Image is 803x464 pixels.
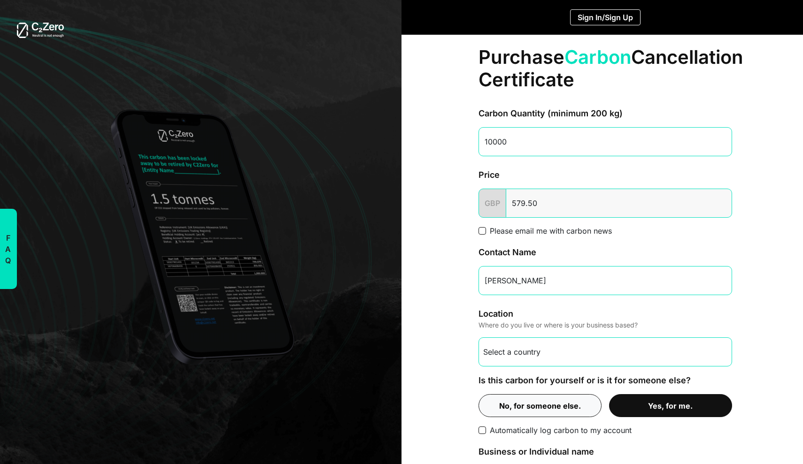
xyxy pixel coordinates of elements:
[479,320,732,330] p: Where do you live or where is your business based?
[490,225,612,236] label: Please email me with carbon news
[564,46,631,68] span: Carbon
[479,374,691,387] label: Is this carbon for yourself or is it for someone else?
[479,127,732,156] input: Enter quantity in kg
[609,394,732,417] button: Yes, for me.
[570,9,641,25] button: Sign In/Sign Up
[479,394,602,417] button: No, for someone else.
[479,445,594,458] label: Business or Individual name
[17,23,64,38] img: white-logo
[490,425,632,436] label: Automatically log carbon to my account
[479,46,732,91] h1: Purchase Cancellation Certificate
[479,307,513,320] label: Location
[479,189,506,218] span: GBP
[479,266,732,295] input: Contact name
[479,107,623,120] label: Carbon Quantity (minimum 200 kg)
[479,168,500,181] label: Price
[479,246,536,259] label: Contact Name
